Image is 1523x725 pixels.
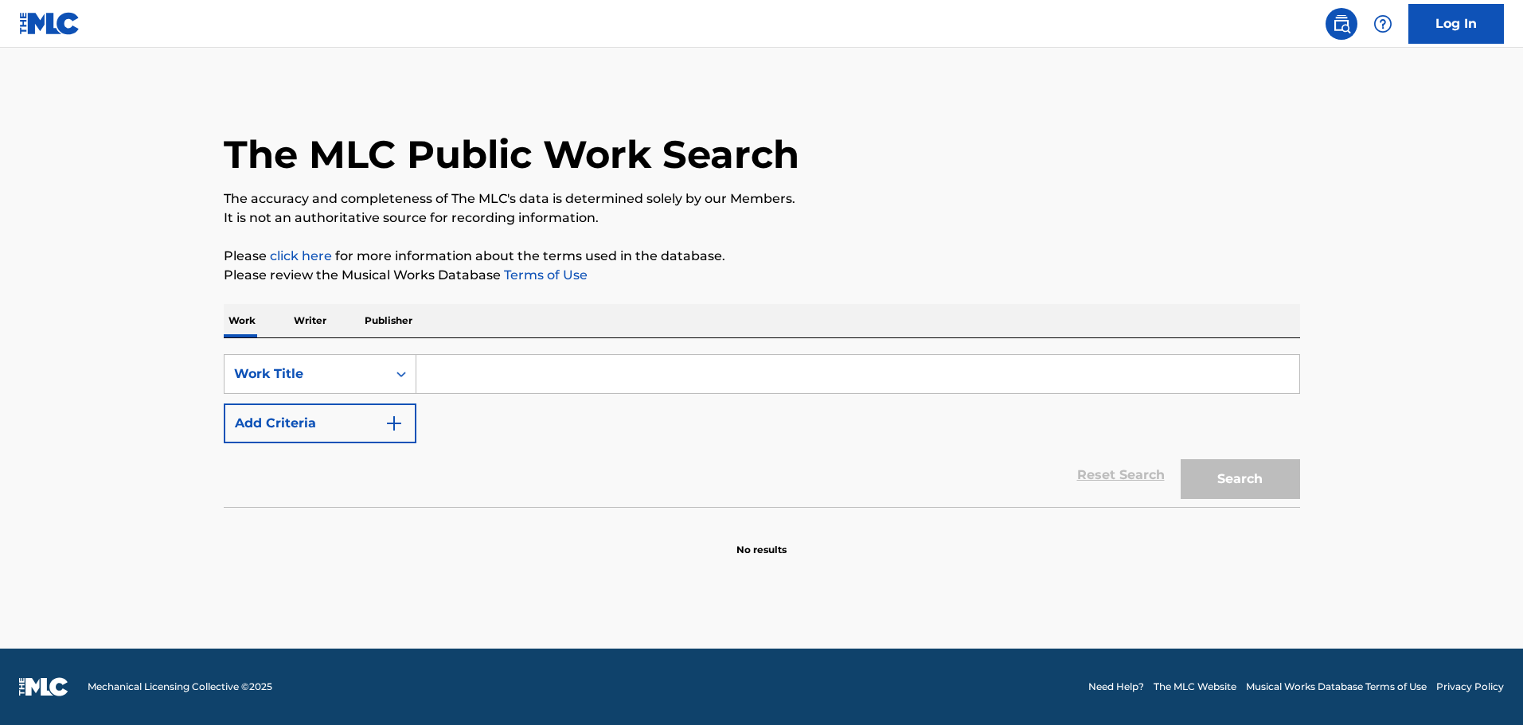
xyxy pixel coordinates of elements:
[1373,14,1392,33] img: help
[1332,14,1351,33] img: search
[1326,8,1357,40] a: Public Search
[224,209,1300,228] p: It is not an authoritative source for recording information.
[289,304,331,337] p: Writer
[88,680,272,694] span: Mechanical Licensing Collective © 2025
[19,677,68,696] img: logo
[1088,680,1144,694] a: Need Help?
[736,524,787,557] p: No results
[270,248,332,263] a: click here
[224,304,260,337] p: Work
[501,267,588,283] a: Terms of Use
[224,131,799,178] h1: The MLC Public Work Search
[224,354,1300,507] form: Search Form
[224,189,1300,209] p: The accuracy and completeness of The MLC's data is determined solely by our Members.
[224,266,1300,285] p: Please review the Musical Works Database
[1436,680,1504,694] a: Privacy Policy
[224,247,1300,266] p: Please for more information about the terms used in the database.
[19,12,80,35] img: MLC Logo
[1367,8,1399,40] div: Help
[1246,680,1427,694] a: Musical Works Database Terms of Use
[385,414,404,433] img: 9d2ae6d4665cec9f34b9.svg
[360,304,417,337] p: Publisher
[234,364,377,384] div: Work Title
[1154,680,1236,694] a: The MLC Website
[224,403,416,443] button: Add Criteria
[1408,4,1504,44] a: Log In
